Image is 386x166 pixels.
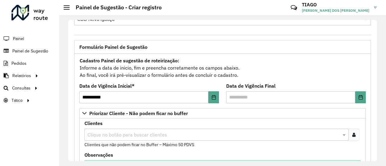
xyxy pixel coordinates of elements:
button: Choose Date [355,91,366,103]
button: Choose Date [208,91,219,103]
span: Painel [13,36,24,42]
a: Priorizar Cliente - Não podem ficar no buffer [79,108,366,118]
a: Contato Rápido [287,1,300,14]
h2: Painel de Sugestão - Criar registro [70,4,162,11]
h3: TIAGO [302,2,369,8]
span: Formulário Painel de Sugestão [79,45,147,49]
span: Consultas [12,85,30,91]
div: Informe a data de inicio, fim e preencha corretamente os campos abaixo. Ao final, você irá pré-vi... [79,57,366,79]
span: Pedidos [11,60,27,67]
span: Priorizar Cliente - Não podem ficar no buffer [89,111,188,116]
label: Data de Vigência Inicial [79,82,134,89]
label: Data de Vigência Final [226,82,276,89]
span: Tático [11,97,23,104]
strong: Cadastro Painel de sugestão de roteirização: [80,58,179,64]
label: Clientes [84,120,103,127]
span: [PERSON_NAME] DOS [PERSON_NAME] [302,8,369,13]
span: Painel de Sugestão [12,48,48,54]
small: Clientes que não podem ficar no Buffer – Máximo 50 PDVS [84,142,194,147]
span: Relatórios [12,73,31,79]
label: Observações [84,151,113,158]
